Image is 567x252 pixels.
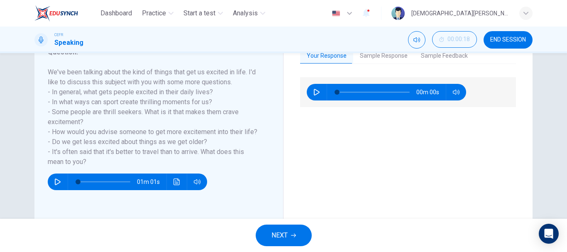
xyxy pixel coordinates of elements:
[170,174,183,190] button: Click to see the audio transcription
[142,8,166,18] span: Practice
[54,38,83,48] h1: Speaking
[300,47,516,65] div: basic tabs example
[408,31,425,49] div: Mute
[233,8,258,18] span: Analysis
[34,5,97,22] a: EduSynch logo
[300,47,353,65] button: Your Response
[137,174,166,190] span: 01m 01s
[411,8,509,18] div: [DEMOGRAPHIC_DATA][PERSON_NAME]
[490,37,526,43] span: END SESSION
[48,67,260,167] h6: We've been talking about the kind of things that get us excited in life. I'd like to discuss this...
[331,10,341,17] img: en
[180,6,226,21] button: Start a test
[391,7,405,20] img: Profile picture
[432,31,477,49] div: Hide
[539,224,559,244] div: Open Intercom Messenger
[432,31,477,48] button: 00:00:18
[271,230,288,241] span: NEXT
[353,47,414,65] button: Sample Response
[139,6,177,21] button: Practice
[54,32,63,38] span: CEFR
[256,225,312,246] button: NEXT
[484,31,533,49] button: END SESSION
[447,36,470,43] span: 00:00:18
[414,47,474,65] button: Sample Feedback
[100,8,132,18] span: Dashboard
[34,5,78,22] img: EduSynch logo
[97,6,135,21] button: Dashboard
[416,84,446,100] span: 00m 00s
[183,8,215,18] span: Start a test
[230,6,269,21] button: Analysis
